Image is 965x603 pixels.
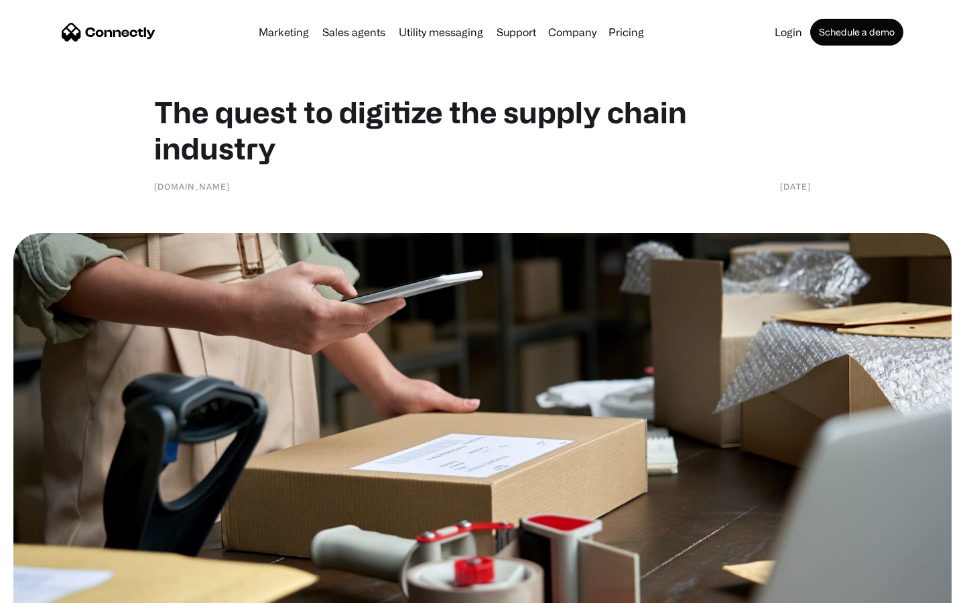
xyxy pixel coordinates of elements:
[13,580,80,598] aside: Language selected: English
[491,27,541,38] a: Support
[393,27,489,38] a: Utility messaging
[154,94,811,166] h1: The quest to digitize the supply chain industry
[27,580,80,598] ul: Language list
[603,27,649,38] a: Pricing
[253,27,314,38] a: Marketing
[769,27,808,38] a: Login
[317,27,391,38] a: Sales agents
[154,180,230,193] div: [DOMAIN_NAME]
[548,23,596,42] div: Company
[780,180,811,193] div: [DATE]
[810,19,903,46] a: Schedule a demo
